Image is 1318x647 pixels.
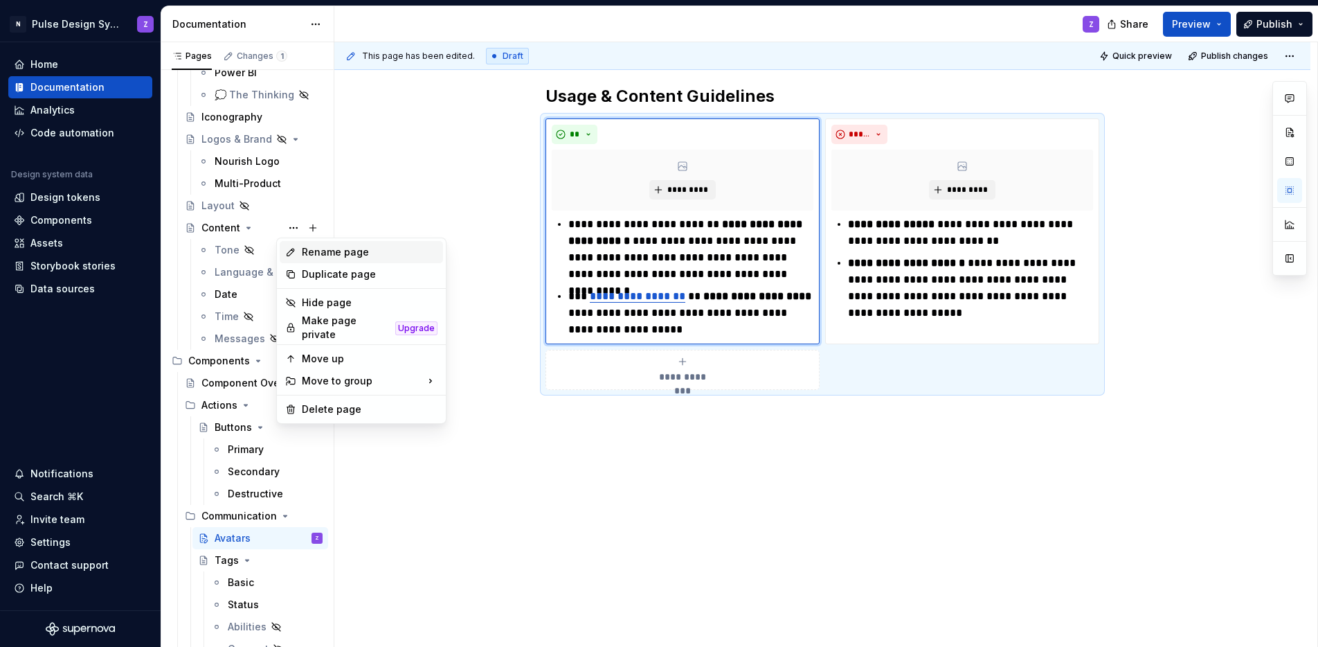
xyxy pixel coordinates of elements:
[395,321,437,335] div: Upgrade
[302,314,390,342] div: Make page private
[302,402,437,416] div: Delete page
[302,352,437,366] div: Move up
[302,296,437,310] div: Hide page
[302,245,437,259] div: Rename page
[280,370,443,392] div: Move to group
[302,267,437,281] div: Duplicate page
